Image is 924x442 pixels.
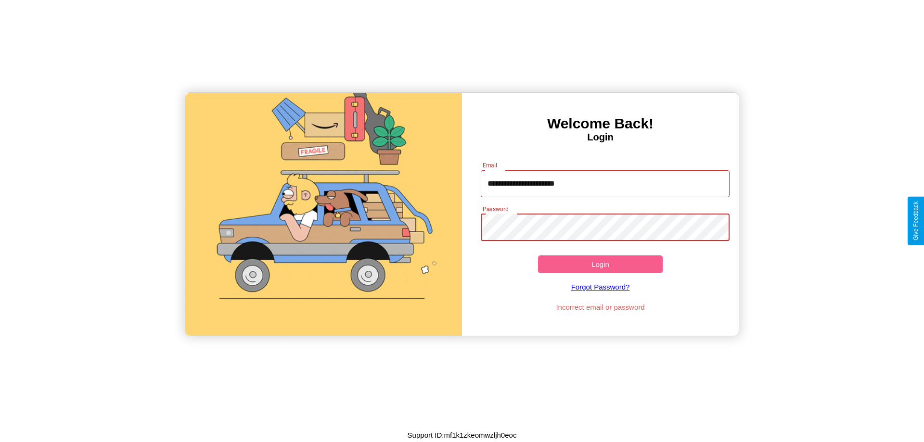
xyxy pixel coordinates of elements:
[476,273,725,301] a: Forgot Password?
[185,93,462,336] img: gif
[408,429,517,442] p: Support ID: mf1k1zkeomwzljh0eoc
[476,301,725,314] p: Incorrect email or password
[483,205,508,213] label: Password
[462,115,739,132] h3: Welcome Back!
[912,202,919,240] div: Give Feedback
[538,255,663,273] button: Login
[483,161,498,169] label: Email
[462,132,739,143] h4: Login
